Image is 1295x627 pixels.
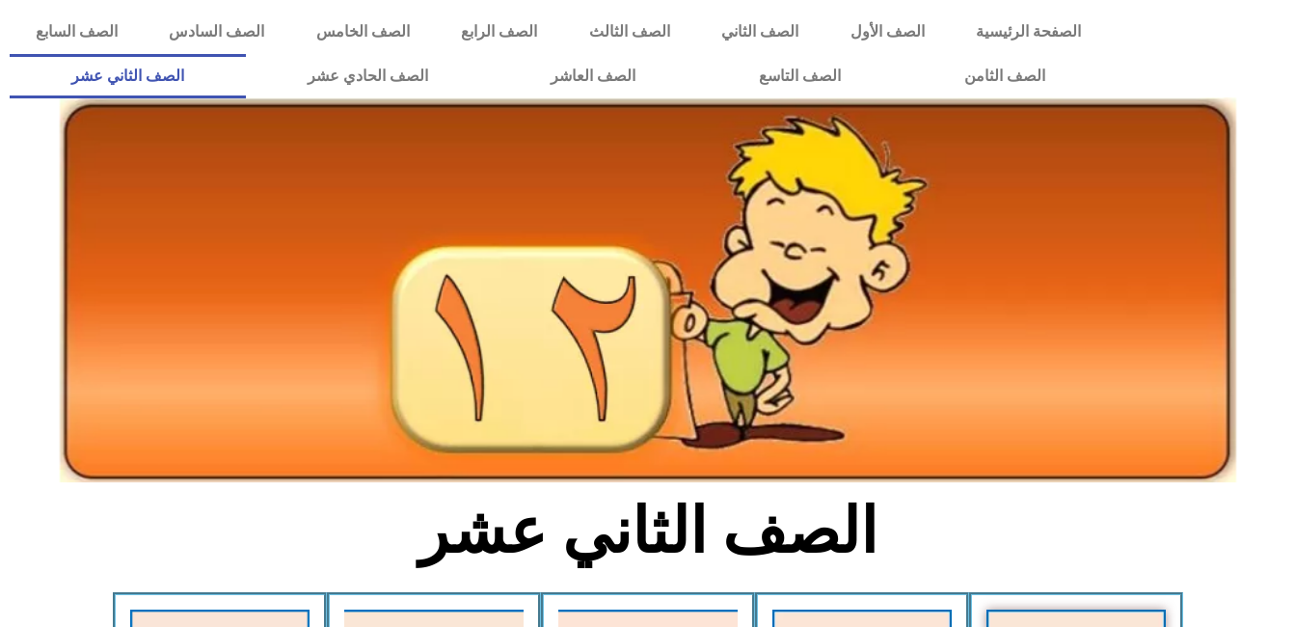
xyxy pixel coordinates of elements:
[489,54,697,98] a: الصف العاشر
[329,494,966,569] h2: الصف الثاني عشر
[697,54,903,98] a: الصف التاسع
[950,10,1106,54] a: الصفحة الرئيسية
[563,10,695,54] a: الصف الثالث
[903,54,1107,98] a: الصف الثامن
[290,10,435,54] a: الصف الخامس
[695,10,823,54] a: الصف الثاني
[144,10,290,54] a: الصف السادس
[246,54,490,98] a: الصف الحادي عشر
[10,10,143,54] a: الصف السابع
[10,54,246,98] a: الصف الثاني عشر
[435,10,562,54] a: الصف الرابع
[824,10,950,54] a: الصف الأول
